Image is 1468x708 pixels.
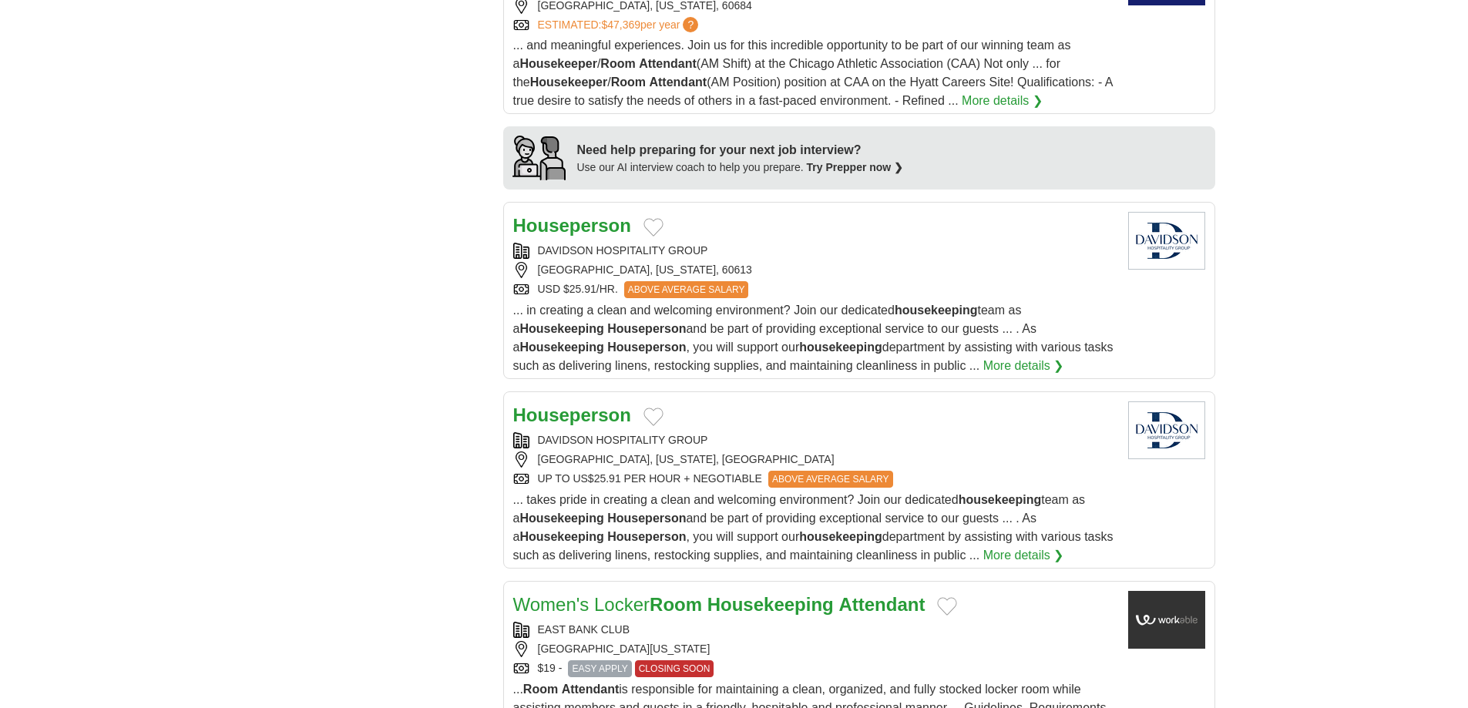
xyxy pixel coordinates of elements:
strong: Housekeeping [519,512,603,525]
img: Company logo [1128,591,1205,649]
a: Houseperson [513,404,631,425]
span: ... takes pride in creating a clean and welcoming environment? Join our dedicated team as a and b... [513,493,1114,562]
strong: Houseperson [607,512,686,525]
button: Add to favorite jobs [643,218,663,237]
strong: Houseperson [607,341,686,354]
span: ? [683,17,698,32]
button: Add to favorite jobs [643,408,663,426]
strong: Attendant [562,683,620,696]
div: $19 - [513,660,1116,677]
a: Try Prepper now ❯ [807,161,904,173]
strong: housekeeping [895,304,978,317]
strong: Attendant [639,57,697,70]
strong: Housekeeping [519,530,603,543]
img: Davidson Hospitality Group logo [1128,401,1205,459]
a: More details ❯ [962,92,1043,110]
a: Houseperson [513,215,631,236]
strong: housekeeping [799,530,882,543]
a: DAVIDSON HOSPITALITY GROUP [538,434,708,446]
strong: housekeeping [959,493,1042,506]
strong: Attendant [649,75,707,89]
strong: Room [523,683,558,696]
span: $47,369 [601,18,640,31]
span: ABOVE AVERAGE SALARY [624,281,749,298]
div: Use our AI interview coach to help you prepare. [577,159,904,176]
div: Need help preparing for your next job interview? [577,141,904,159]
strong: Room [650,594,702,615]
strong: housekeeping [799,341,882,354]
a: DAVIDSON HOSPITALITY GROUP [538,244,708,257]
strong: Housekeeper [530,75,608,89]
strong: Housekeeping [707,594,834,615]
strong: Houseperson [607,322,686,335]
span: ... and meaningful experiences. Join us for this incredible opportunity to be part of our winning... [513,39,1113,107]
span: EASY APPLY [568,660,631,677]
a: Women's LockerRoom Housekeeping Attendant [513,594,925,615]
a: More details ❯ [983,546,1064,565]
span: CLOSING SOON [635,660,714,677]
strong: Housekeeping [519,341,603,354]
img: Davidson Hospitality Group logo [1128,212,1205,270]
strong: Housekeeper [519,57,597,70]
strong: Housekeeping [519,322,603,335]
div: USD $25.91/HR. [513,281,1116,298]
div: [GEOGRAPHIC_DATA], [US_STATE], [GEOGRAPHIC_DATA] [513,451,1116,468]
a: ESTIMATED:$47,369per year? [538,17,702,33]
div: UP TO US$25.91 PER HOUR + NEGOTIABLE [513,471,1116,488]
span: ... in creating a clean and welcoming environment? Join our dedicated team as a and be part of pr... [513,304,1114,372]
strong: Room [611,75,646,89]
button: Add to favorite jobs [937,597,957,616]
div: [GEOGRAPHIC_DATA][US_STATE] [513,641,1116,657]
strong: Houseperson [607,530,686,543]
strong: Attendant [838,594,925,615]
span: ABOVE AVERAGE SALARY [768,471,893,488]
div: EAST BANK CLUB [513,622,1116,638]
div: [GEOGRAPHIC_DATA], [US_STATE], 60613 [513,262,1116,278]
strong: Room [600,57,635,70]
a: More details ❯ [983,357,1064,375]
